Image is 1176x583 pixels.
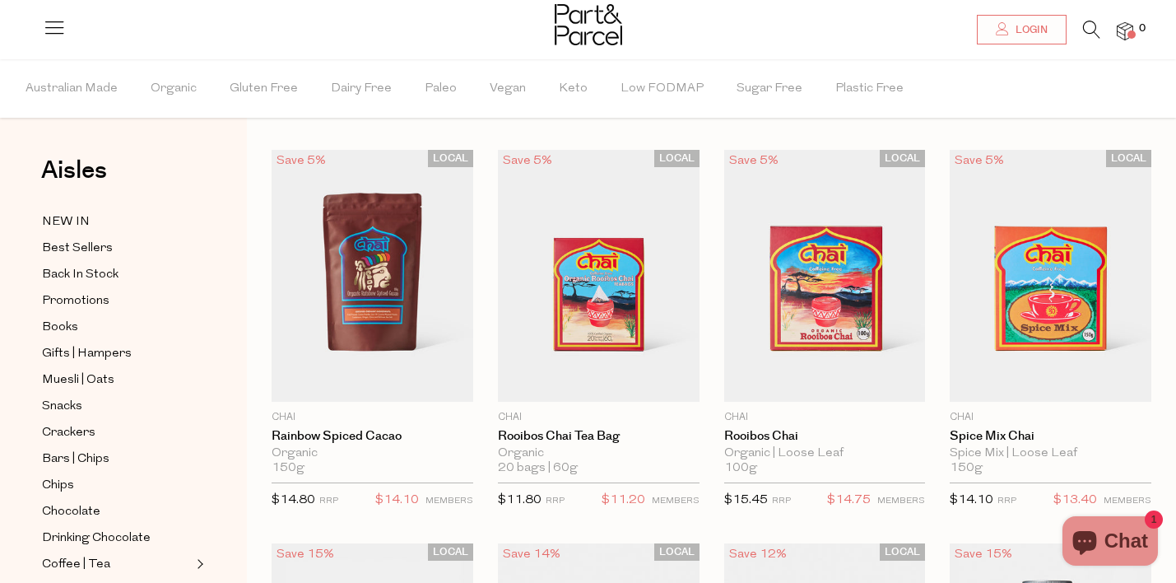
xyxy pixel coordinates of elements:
span: $14.75 [827,490,871,511]
span: LOCAL [428,150,473,167]
p: Chai [498,410,700,425]
span: Keto [559,60,588,118]
small: RRP [319,497,338,506]
a: Login [977,15,1067,44]
span: Coffee | Tea [42,555,110,575]
span: Gluten Free [230,60,298,118]
span: Chocolate [42,502,100,522]
span: LOCAL [880,150,925,167]
span: $11.20 [602,490,645,511]
a: Bars | Chips [42,449,192,469]
span: Books [42,318,78,338]
span: 150g [950,461,983,476]
a: Rooibos Chai [724,429,926,444]
a: Promotions [42,291,192,311]
p: Chai [724,410,926,425]
span: LOCAL [428,543,473,561]
span: LOCAL [654,543,700,561]
span: LOCAL [880,543,925,561]
a: Coffee | Tea [42,554,192,575]
span: LOCAL [1106,150,1151,167]
span: 20 bags | 60g [498,461,578,476]
span: Vegan [490,60,526,118]
small: MEMBERS [1104,497,1151,506]
span: $14.80 [272,494,315,506]
div: Save 15% [950,543,1017,566]
a: NEW IN [42,212,192,232]
span: Crackers [42,423,95,443]
a: Muesli | Oats [42,370,192,390]
img: Rooibos Chai [724,150,926,402]
span: Chips [42,476,74,496]
span: Promotions [42,291,109,311]
img: Rooibos Chai Tea Bag [498,150,700,402]
div: Spice Mix | Loose Leaf [950,446,1151,461]
span: Login [1011,23,1048,37]
span: Muesli | Oats [42,371,114,390]
span: Bars | Chips [42,450,109,469]
span: Australian Made [26,60,118,118]
a: Back In Stock [42,264,192,285]
div: Save 5% [724,150,783,172]
span: NEW IN [42,212,90,232]
span: Best Sellers [42,239,113,259]
a: Aisles [41,158,107,199]
small: RRP [546,497,565,506]
span: Dairy Free [331,60,392,118]
small: MEMBERS [425,497,473,506]
img: Part&Parcel [555,4,622,45]
small: MEMBERS [652,497,700,506]
span: Back In Stock [42,265,119,285]
p: Chai [272,410,473,425]
span: $15.45 [724,494,768,506]
span: Aisles [41,152,107,189]
div: Save 5% [272,150,331,172]
button: Expand/Collapse Coffee | Tea [193,554,204,574]
a: Chocolate [42,501,192,522]
a: Crackers [42,422,192,443]
span: $13.40 [1053,490,1097,511]
div: Save 5% [498,150,557,172]
div: Organic [498,446,700,461]
img: Rainbow Spiced Cacao [272,150,473,402]
div: Save 5% [950,150,1009,172]
small: MEMBERS [877,497,925,506]
img: Spice Mix Chai [950,150,1151,402]
div: Organic [272,446,473,461]
span: Low FODMAP [621,60,704,118]
span: Drinking Chocolate [42,529,151,548]
span: Plastic Free [835,60,904,118]
span: 0 [1135,21,1150,36]
a: Rainbow Spiced Cacao [272,429,473,444]
a: Spice Mix Chai [950,429,1151,444]
span: 100g [724,461,757,476]
span: LOCAL [654,150,700,167]
a: Best Sellers [42,238,192,259]
div: Save 14% [498,543,565,566]
span: Sugar Free [737,60,802,118]
a: Chips [42,475,192,496]
a: Snacks [42,396,192,417]
span: 150g [272,461,304,476]
a: Rooibos Chai Tea Bag [498,429,700,444]
span: Snacks [42,397,82,417]
p: Chai [950,410,1151,425]
span: Organic [151,60,197,118]
a: 0 [1117,22,1133,40]
span: $11.80 [498,494,542,506]
small: RRP [772,497,791,506]
a: Books [42,317,192,338]
small: RRP [997,497,1016,506]
a: Gifts | Hampers [42,343,192,364]
a: Drinking Chocolate [42,528,192,548]
div: Save 15% [272,543,339,566]
div: Save 12% [724,543,792,566]
span: Paleo [425,60,457,118]
span: $14.10 [375,490,419,511]
span: $14.10 [950,494,993,506]
div: Organic | Loose Leaf [724,446,926,461]
inbox-online-store-chat: Shopify online store chat [1057,516,1163,570]
span: Gifts | Hampers [42,344,132,364]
